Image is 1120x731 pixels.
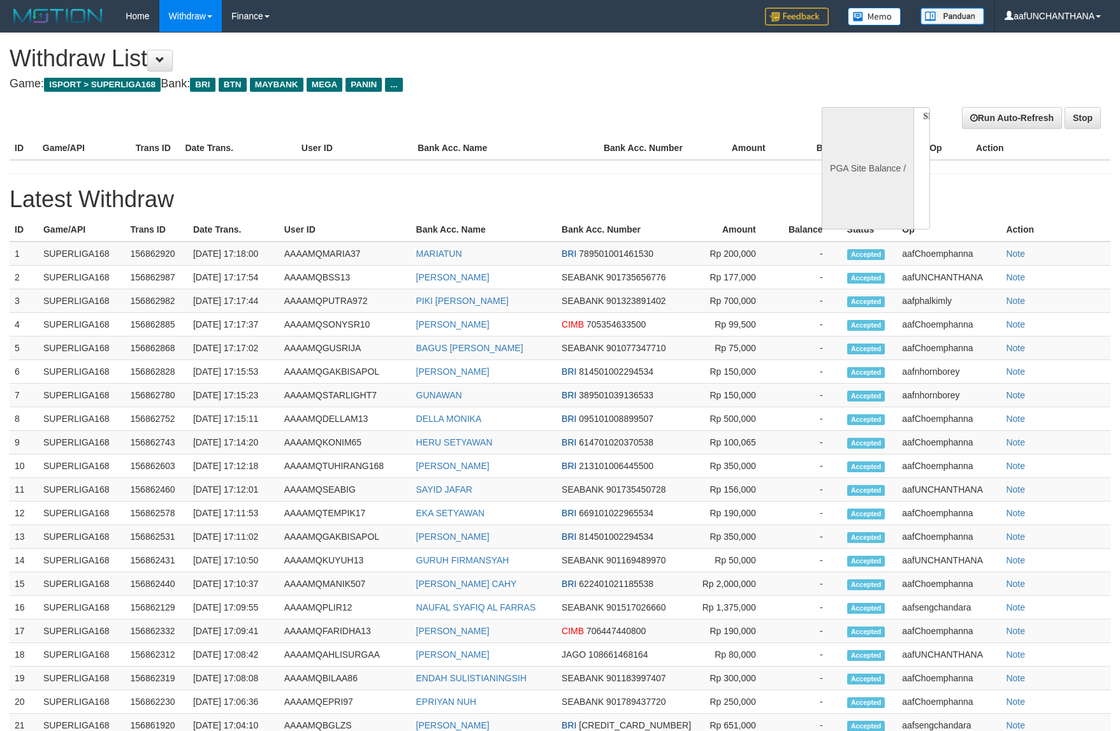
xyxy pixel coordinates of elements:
[775,407,842,431] td: -
[696,360,775,384] td: Rp 150,000
[562,555,604,565] span: SEABANK
[971,136,1110,160] th: Action
[696,289,775,313] td: Rp 700,000
[696,384,775,407] td: Rp 150,000
[775,218,842,242] th: Balance
[126,549,188,572] td: 156862431
[416,296,509,306] a: PIKI [PERSON_NAME]
[188,502,279,525] td: [DATE] 17:11:53
[10,337,38,360] td: 5
[897,218,1001,242] th: Op
[416,461,490,471] a: [PERSON_NAME]
[416,555,509,565] a: GURUH FIRMANSYAH
[126,643,188,667] td: 156862312
[562,249,576,259] span: BRI
[279,525,411,549] td: AAAAMQGAKBISAPOL
[1006,437,1025,447] a: Note
[10,136,38,160] th: ID
[775,525,842,549] td: -
[126,313,188,337] td: 156862885
[579,366,653,377] span: 814501002294534
[847,556,885,567] span: Accepted
[562,296,604,306] span: SEABANK
[775,242,842,266] td: -
[126,596,188,619] td: 156862129
[556,218,696,242] th: Bank Acc. Number
[1006,249,1025,259] a: Note
[579,437,653,447] span: 614701020370538
[562,390,576,400] span: BRI
[847,532,885,543] span: Accepted
[847,367,885,378] span: Accepted
[765,8,829,25] img: Feedback.jpg
[188,313,279,337] td: [DATE] 17:17:37
[188,667,279,690] td: [DATE] 17:08:08
[10,78,734,90] h4: Game: Bank:
[10,619,38,643] td: 17
[188,596,279,619] td: [DATE] 17:09:55
[38,454,126,478] td: SUPERLIGA168
[696,218,775,242] th: Amount
[416,272,490,282] a: [PERSON_NAME]
[10,502,38,525] td: 12
[897,454,1001,478] td: aafChoemphanna
[10,431,38,454] td: 9
[847,579,885,590] span: Accepted
[38,242,126,266] td: SUPERLIGA168
[579,508,653,518] span: 669101022965534
[10,242,38,266] td: 1
[219,78,247,92] span: BTN
[416,508,485,518] a: EKA SETYAWAN
[897,266,1001,289] td: aafUNCHANTHANA
[696,313,775,337] td: Rp 99,500
[606,673,665,683] span: 901183997407
[775,337,842,360] td: -
[897,337,1001,360] td: aafChoemphanna
[279,596,411,619] td: AAAAMQPLIR12
[10,360,38,384] td: 6
[416,602,536,612] a: NAUFAL SYAFIQ AL FARRAS
[38,478,126,502] td: SUPERLIGA168
[1006,626,1025,636] a: Note
[696,690,775,714] td: Rp 250,000
[775,596,842,619] td: -
[126,242,188,266] td: 156862920
[897,596,1001,619] td: aafsengchandara
[696,572,775,596] td: Rp 2,000,000
[606,484,665,495] span: 901735450728
[10,572,38,596] td: 15
[1006,579,1025,589] a: Note
[38,525,126,549] td: SUPERLIGA168
[1001,218,1110,242] th: Action
[562,532,576,542] span: BRI
[416,390,462,400] a: GUNAWAN
[38,136,131,160] th: Game/API
[416,579,517,589] a: [PERSON_NAME] CAHY
[579,414,653,424] span: 095101008899507
[897,572,1001,596] td: aafChoemphanna
[847,650,885,661] span: Accepted
[696,502,775,525] td: Rp 190,000
[279,313,411,337] td: AAAAMQSONYSR10
[579,579,653,589] span: 622401021185538
[562,626,584,636] span: CIMB
[126,572,188,596] td: 156862440
[188,619,279,643] td: [DATE] 17:09:41
[562,461,576,471] span: BRI
[188,525,279,549] td: [DATE] 17:11:02
[775,289,842,313] td: -
[416,437,493,447] a: HERU SETYAWAN
[279,289,411,313] td: AAAAMQPUTRA972
[188,572,279,596] td: [DATE] 17:10:37
[10,313,38,337] td: 4
[696,454,775,478] td: Rp 350,000
[847,626,885,637] span: Accepted
[38,619,126,643] td: SUPERLIGA168
[416,319,490,329] a: [PERSON_NAME]
[775,454,842,478] td: -
[562,579,576,589] span: BRI
[38,690,126,714] td: SUPERLIGA168
[279,360,411,384] td: AAAAMQGAKBISAPOL
[190,78,215,92] span: BRI
[897,360,1001,384] td: aafnhornborey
